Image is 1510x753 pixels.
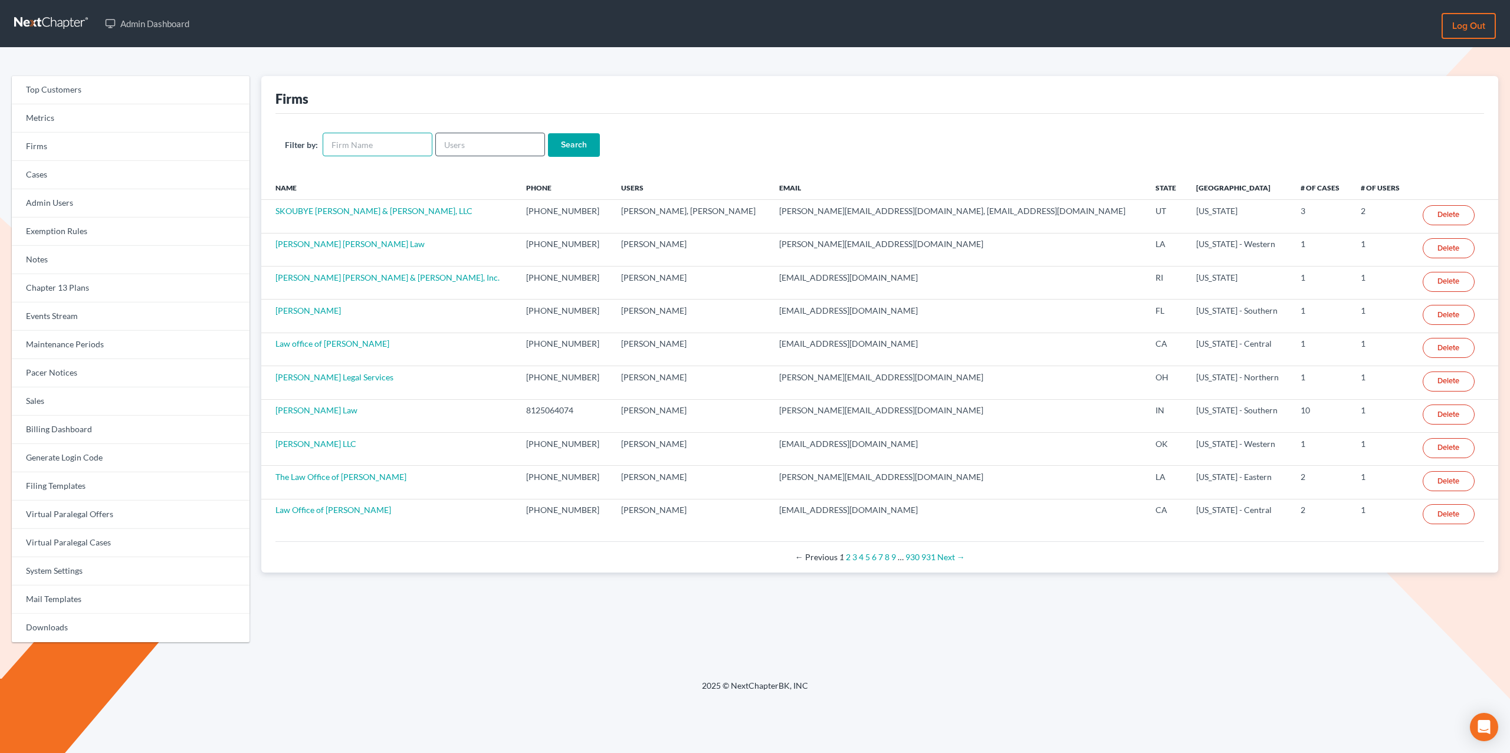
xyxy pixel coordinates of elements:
div: Open Intercom Messenger [1470,713,1498,741]
td: [US_STATE] - Southern [1187,300,1291,333]
a: Admin Dashboard [99,13,195,34]
th: # of Users [1351,176,1411,199]
a: [PERSON_NAME] LLC [275,439,356,449]
a: Admin Users [12,189,250,218]
td: [PERSON_NAME] [612,399,770,432]
td: [US_STATE] - Northern [1187,366,1291,399]
a: Page 8 [885,552,889,562]
a: Page 7 [878,552,883,562]
a: Page 9 [891,552,896,562]
a: Page 3 [852,552,857,562]
a: [PERSON_NAME] [PERSON_NAME] & [PERSON_NAME], Inc. [275,272,500,282]
td: 1 [1291,266,1351,299]
td: [EMAIL_ADDRESS][DOMAIN_NAME] [770,333,1146,366]
td: LA [1146,233,1187,266]
a: Log out [1442,13,1496,39]
a: Page 5 [865,552,870,562]
a: SKOUBYE [PERSON_NAME] & [PERSON_NAME], LLC [275,206,472,216]
td: [PERSON_NAME] [612,266,770,299]
td: FL [1146,300,1187,333]
td: 2 [1291,499,1351,532]
a: Delete [1423,238,1475,258]
td: [EMAIL_ADDRESS][DOMAIN_NAME] [770,432,1146,465]
td: [PHONE_NUMBER] [517,200,612,233]
td: [PERSON_NAME], [PERSON_NAME] [612,200,770,233]
a: Exemption Rules [12,218,250,246]
td: OH [1146,366,1187,399]
td: [US_STATE] - Southern [1187,399,1291,432]
a: Downloads [12,614,250,642]
input: Search [548,133,600,157]
td: 1 [1351,366,1411,399]
td: [PHONE_NUMBER] [517,300,612,333]
input: Users [435,133,545,156]
div: 2025 © NextChapterBK, INC [419,680,1091,701]
a: Cases [12,161,250,189]
a: Virtual Paralegal Cases [12,529,250,557]
a: Delete [1423,371,1475,392]
a: Page 2 [846,552,851,562]
td: [US_STATE] - Western [1187,233,1291,266]
a: Law office of [PERSON_NAME] [275,338,389,348]
td: 3 [1291,200,1351,233]
a: Page 4 [859,552,864,562]
td: [EMAIL_ADDRESS][DOMAIN_NAME] [770,499,1146,532]
td: LA [1146,466,1187,499]
a: [PERSON_NAME] [275,305,341,315]
td: [PERSON_NAME][EMAIL_ADDRESS][DOMAIN_NAME], [EMAIL_ADDRESS][DOMAIN_NAME] [770,200,1146,233]
td: IN [1146,399,1187,432]
td: [PHONE_NUMBER] [517,432,612,465]
td: 8125064074 [517,399,612,432]
a: Top Customers [12,76,250,104]
th: Phone [517,176,612,199]
a: Delete [1423,504,1475,524]
a: Metrics [12,104,250,133]
a: Chapter 13 Plans [12,274,250,302]
td: 1 [1291,366,1351,399]
td: [PERSON_NAME] [612,233,770,266]
td: 10 [1291,399,1351,432]
td: 1 [1351,399,1411,432]
label: Filter by: [285,139,318,151]
td: [PHONE_NUMBER] [517,266,612,299]
th: Name [261,176,517,199]
td: [US_STATE] [1187,266,1291,299]
a: Billing Dashboard [12,416,250,444]
td: [US_STATE] - Central [1187,333,1291,366]
td: 1 [1351,266,1411,299]
a: Filing Templates [12,472,250,501]
th: # of Cases [1291,176,1351,199]
div: Firms [275,90,308,107]
td: 1 [1291,300,1351,333]
td: 1 [1351,300,1411,333]
td: [PHONE_NUMBER] [517,466,612,499]
a: Maintenance Periods [12,331,250,359]
td: [PHONE_NUMBER] [517,233,612,266]
a: Delete [1423,405,1475,425]
td: 1 [1351,499,1411,532]
span: Previous page [795,552,838,562]
td: [PHONE_NUMBER] [517,366,612,399]
a: Sales [12,387,250,416]
a: Firms [12,133,250,161]
a: Pacer Notices [12,359,250,387]
td: CA [1146,333,1187,366]
a: The Law Office of [PERSON_NAME] [275,472,406,482]
div: Pagination [285,551,1475,563]
td: [EMAIL_ADDRESS][DOMAIN_NAME] [770,300,1146,333]
td: [US_STATE] [1187,200,1291,233]
a: Delete [1423,438,1475,458]
a: Notes [12,246,250,274]
td: [PERSON_NAME] [612,432,770,465]
td: 2 [1291,466,1351,499]
td: [PERSON_NAME] [612,466,770,499]
td: UT [1146,200,1187,233]
td: [US_STATE] - Eastern [1187,466,1291,499]
td: [EMAIL_ADDRESS][DOMAIN_NAME] [770,266,1146,299]
a: Law Office of [PERSON_NAME] [275,505,391,515]
th: State [1146,176,1187,199]
td: [US_STATE] - Western [1187,432,1291,465]
td: 1 [1351,233,1411,266]
td: [PERSON_NAME][EMAIL_ADDRESS][DOMAIN_NAME] [770,366,1146,399]
a: Virtual Paralegal Offers [12,501,250,529]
